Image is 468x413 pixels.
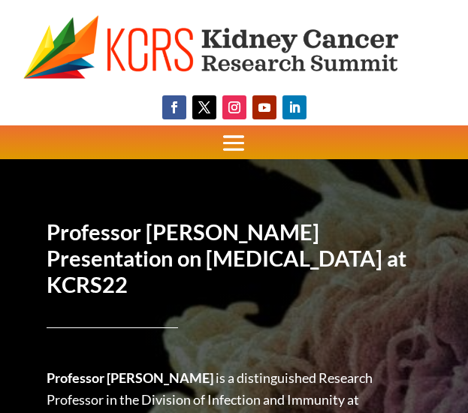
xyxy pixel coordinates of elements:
a: Follow on LinkedIn [282,95,306,119]
a: Follow on Youtube [252,95,276,119]
a: Follow on Facebook [162,95,186,119]
img: KCRS generic logo wide [23,15,445,80]
a: Follow on X [192,95,216,119]
strong: Professor [PERSON_NAME] [47,369,213,386]
a: Follow on Instagram [222,95,246,119]
span: Professor [PERSON_NAME] Presentation on [MEDICAL_DATA] at KCRS22 [47,219,406,297]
